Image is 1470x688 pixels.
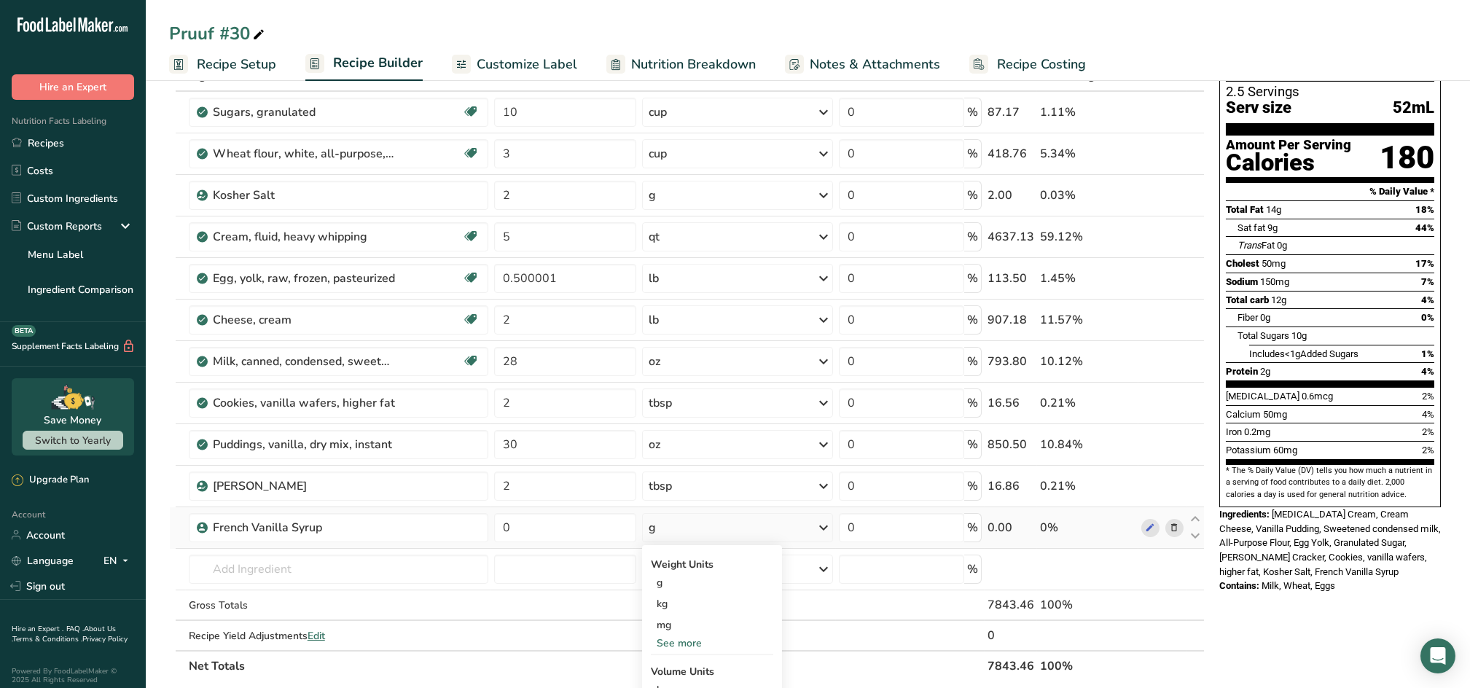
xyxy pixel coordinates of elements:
span: 0.2mg [1244,426,1270,437]
span: 17% [1415,258,1434,269]
div: [PERSON_NAME] [213,477,395,495]
span: 0g [1277,240,1287,251]
div: g [649,519,656,536]
div: Pruuf #30 [169,20,267,47]
span: 0g [1260,312,1270,323]
th: 7843.46 [985,650,1037,681]
button: Switch to Yearly [23,431,123,450]
div: 1.11% [1040,103,1135,121]
span: [MEDICAL_DATA] Cream, Cream Cheese, Vanilla Pudding, Sweetened condensed milk, All-Purpose Flour,... [1219,509,1441,577]
span: Edit [308,629,325,643]
a: Hire an Expert . [12,624,63,634]
span: 9g [1267,222,1278,233]
span: Contains: [1219,580,1259,591]
a: Recipe Setup [169,48,276,81]
th: Net Totals [186,650,985,681]
span: Protein [1226,366,1258,377]
section: % Daily Value * [1226,183,1434,200]
span: 4% [1422,409,1434,420]
span: Potassium [1226,445,1271,456]
span: 4% [1421,294,1434,305]
div: Open Intercom Messenger [1420,638,1455,673]
th: 100% [1037,650,1138,681]
span: Notes & Attachments [810,55,940,74]
span: Sat fat [1238,222,1265,233]
div: Calories [1226,152,1351,173]
div: 0% [1040,519,1135,536]
div: kg [651,593,773,614]
div: Milk, canned, condensed, sweetened [213,353,395,370]
div: BETA [12,325,36,337]
a: Privacy Policy [82,634,128,644]
span: Recipe Costing [997,55,1086,74]
div: 0 [988,627,1034,644]
span: 0% [1421,312,1434,323]
div: lb [649,311,659,329]
a: Nutrition Breakdown [606,48,756,81]
i: Trans [1238,240,1262,251]
span: 1% [1421,348,1434,359]
span: Total carb [1226,294,1269,305]
div: Custom Reports [12,219,102,234]
div: qt [649,228,660,246]
div: 10.12% [1040,353,1135,370]
div: 180 [1380,138,1434,177]
div: Wheat flour, white, all-purpose, self-rising, enriched [213,145,395,163]
div: 16.56 [988,394,1034,412]
div: g [649,187,656,204]
div: Powered By FoodLabelMaker © 2025 All Rights Reserved [12,667,134,684]
div: Puddings, vanilla, dry mix, instant [213,436,395,453]
span: 2% [1422,445,1434,456]
div: cup [649,103,667,121]
a: Notes & Attachments [785,48,940,81]
div: 11.57% [1040,311,1135,329]
div: Upgrade Plan [12,473,89,488]
a: Language [12,548,74,574]
span: Cholest [1226,258,1259,269]
span: Recipe Setup [197,55,276,74]
h1: Nutrition Facts [1226,15,1434,82]
span: Sodium [1226,276,1258,287]
span: Milk, Wheat, Eggs [1262,580,1335,591]
span: Total Sugars [1238,330,1289,341]
a: About Us . [12,624,116,644]
div: Kosher Salt [213,187,395,204]
span: 50mg [1262,258,1286,269]
span: Fiber [1238,312,1258,323]
section: * The % Daily Value (DV) tells you how much a nutrient in a serving of food contributes to a dail... [1226,465,1434,501]
div: Volume Units [651,664,773,679]
div: Cookies, vanilla wafers, higher fat [213,394,395,412]
a: FAQ . [66,624,84,634]
div: 5.34% [1040,145,1135,163]
span: 2% [1422,391,1434,402]
span: 7% [1421,276,1434,287]
div: Sugars, granulated [213,103,395,121]
div: Cheese, cream [213,311,395,329]
div: Gross Totals [189,598,488,613]
div: 7843.46 [988,596,1034,614]
span: Switch to Yearly [35,434,111,447]
span: 18% [1415,204,1434,215]
span: 50mg [1263,409,1287,420]
span: 2g [1260,366,1270,377]
input: Add Ingredient [189,555,488,584]
div: 2.00 [988,187,1034,204]
div: 10.84% [1040,436,1135,453]
div: 100% [1040,596,1135,614]
div: mg [651,614,773,636]
button: Hire an Expert [12,74,134,100]
div: 850.50 [988,436,1034,453]
div: 113.50 [988,270,1034,287]
div: Amount Per Serving [1226,138,1351,152]
span: Includes Added Sugars [1249,348,1358,359]
div: Recipe Yield Adjustments [189,628,488,644]
div: EN [103,552,134,569]
div: 1.45% [1040,270,1135,287]
div: g [651,572,773,593]
div: French Vanilla Syrup [213,519,395,536]
div: 0.21% [1040,394,1135,412]
div: See more [651,636,773,651]
div: 0.03% [1040,187,1135,204]
div: 0.00 [988,519,1034,536]
span: 52mL [1393,99,1434,117]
